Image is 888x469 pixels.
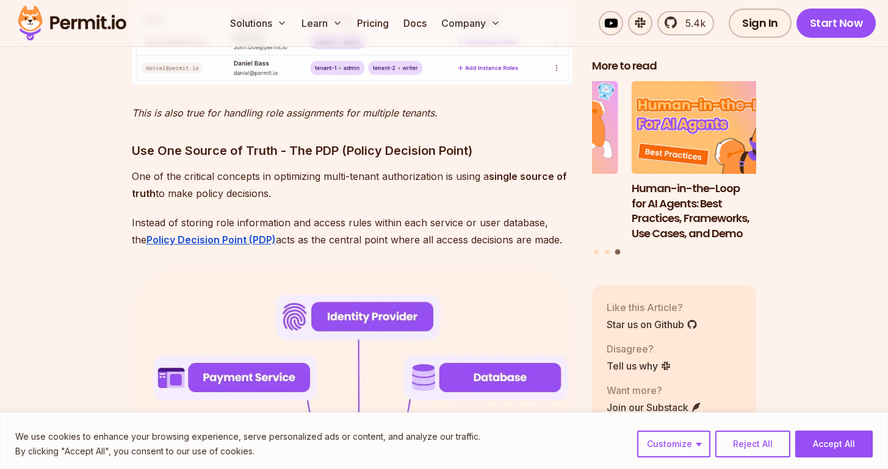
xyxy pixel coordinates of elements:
[132,168,572,202] p: One of the critical concepts in optimizing multi-tenant authorization is using a to make policy d...
[453,81,618,242] li: 2 of 3
[592,81,757,256] div: Posts
[607,299,698,314] p: Like this Article?
[615,249,621,254] button: Go to slide 3
[592,59,757,74] h2: More to read
[607,382,702,397] p: Want more?
[436,11,505,35] button: Company
[632,81,796,174] img: Human-in-the-Loop for AI Agents: Best Practices, Frameworks, Use Cases, and Demo
[605,249,610,254] button: Go to slide 2
[15,444,480,459] p: By clicking "Accept All", you consent to our use of cookies.
[632,181,796,241] h3: Human-in-the-Loop for AI Agents: Best Practices, Frameworks, Use Cases, and Demo
[453,181,618,211] h3: Why JWTs Can’t Handle AI Agent Access
[729,9,792,38] a: Sign In
[297,11,347,35] button: Learn
[607,358,671,373] a: Tell us why
[12,2,132,44] img: Permit logo
[715,431,790,457] button: Reject All
[132,170,567,199] strong: single source of truth
[132,107,438,119] em: This is also true for handling role assignments for multiple tenants.
[594,249,599,254] button: Go to slide 1
[453,81,618,174] img: Why JWTs Can’t Handle AI Agent Access
[399,11,431,35] a: Docs
[632,81,796,242] li: 3 of 3
[15,429,480,444] p: We use cookies to enhance your browsing experience, serve personalized ads or content, and analyz...
[607,399,702,414] a: Join our Substack
[637,431,710,457] button: Customize
[678,16,706,30] span: 5.4k
[607,317,698,331] a: Star us on Github
[795,431,873,457] button: Accept All
[132,214,572,248] p: Instead of storing role information and access rules within each service or user database, the ac...
[146,234,276,246] a: Policy Decision Point (PDP)
[657,11,714,35] a: 5.4k
[607,341,671,356] p: Disagree?
[796,9,876,38] a: Start Now
[352,11,394,35] a: Pricing
[132,141,572,160] h3: Use One Source of Truth - The PDP (Policy Decision Point)
[225,11,292,35] button: Solutions
[453,81,618,242] a: Why JWTs Can’t Handle AI Agent AccessWhy JWTs Can’t Handle AI Agent Access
